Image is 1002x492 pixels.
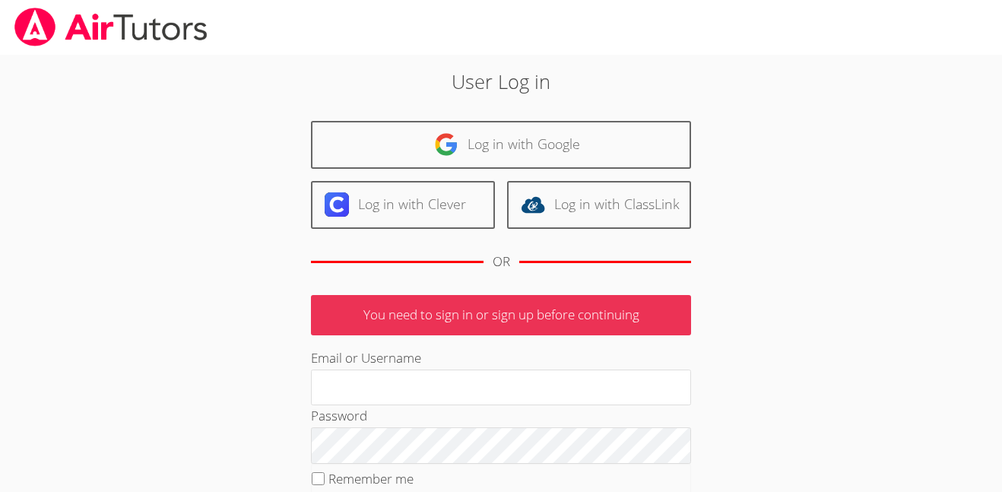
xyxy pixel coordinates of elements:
img: classlink-logo-d6bb404cc1216ec64c9a2012d9dc4662098be43eaf13dc465df04b49fa7ab582.svg [521,192,545,217]
p: You need to sign in or sign up before continuing [311,295,691,335]
a: Log in with Clever [311,181,495,229]
h2: User Log in [230,67,772,96]
div: OR [493,251,510,273]
img: airtutors_banner-c4298cdbf04f3fff15de1276eac7730deb9818008684d7c2e4769d2f7ddbe033.png [13,8,209,46]
img: clever-logo-6eab21bc6e7a338710f1a6ff85c0baf02591cd810cc4098c63d3a4b26e2feb20.svg [325,192,349,217]
label: Password [311,407,367,424]
a: Log in with ClassLink [507,181,691,229]
img: google-logo-50288ca7cdecda66e5e0955fdab243c47b7ad437acaf1139b6f446037453330a.svg [434,132,458,157]
label: Email or Username [311,349,421,367]
a: Log in with Google [311,121,691,169]
label: Remember me [328,470,414,487]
